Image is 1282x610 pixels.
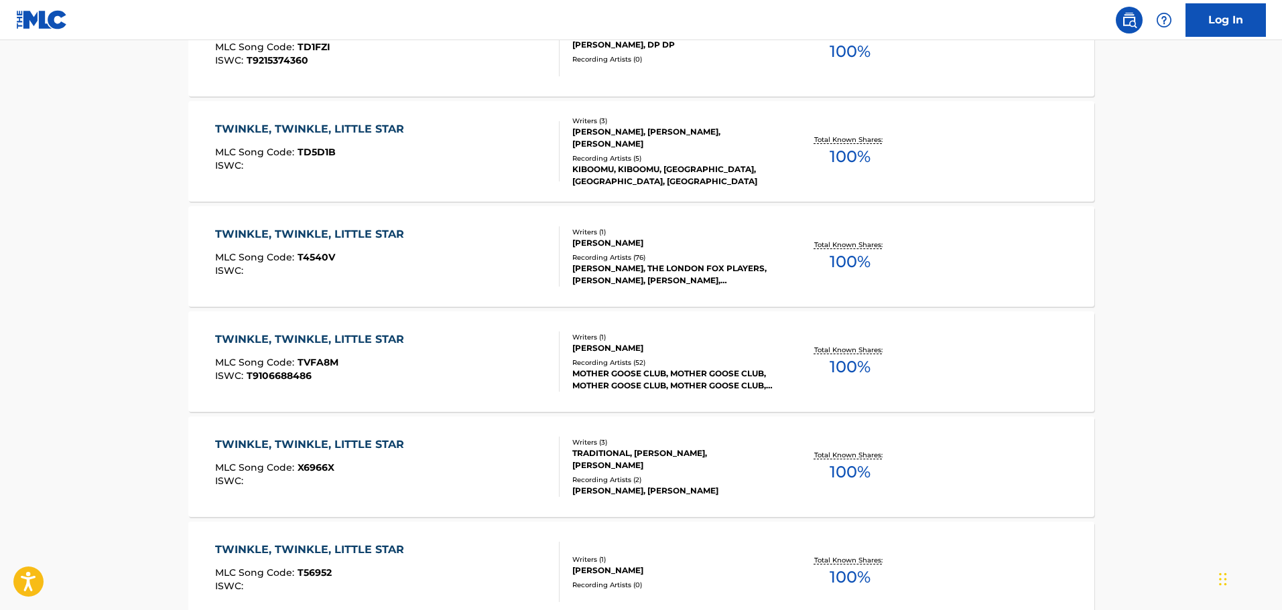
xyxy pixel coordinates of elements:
span: X6966X [298,461,334,473]
div: TWINKLE, TWINKLE, LITTLE STAR [215,542,411,558]
span: 100 % [830,250,871,274]
span: MLC Song Code : [215,461,298,473]
div: Recording Artists ( 76 ) [572,252,775,262]
img: MLC Logo [16,10,68,29]
div: Widget de chat [1215,546,1282,610]
p: Total Known Shares: [814,240,886,250]
div: Writers ( 1 ) [572,227,775,237]
div: [PERSON_NAME] [572,237,775,249]
div: TWINKLE, TWINKLE, LITTLE STAR [215,437,411,453]
div: Recording Artists ( 0 ) [572,54,775,64]
span: TD5D1B [298,146,336,158]
a: Log In [1185,3,1266,37]
div: [PERSON_NAME], [PERSON_NAME] [572,485,775,497]
a: TWINKLE, TWINKLE, LITTLE STARMLC Song Code:T4540VISWC:Writers (1)[PERSON_NAME]Recording Artists (... [188,206,1094,307]
span: ISWC : [215,159,247,171]
span: 100 % [830,355,871,379]
p: Total Known Shares: [814,450,886,460]
p: Total Known Shares: [814,345,886,355]
span: ISWC : [215,54,247,66]
div: KIBOOMU, KIBOOMU, [GEOGRAPHIC_DATA], [GEOGRAPHIC_DATA], [GEOGRAPHIC_DATA] [572,163,775,187]
div: Recording Artists ( 52 ) [572,358,775,368]
span: T56952 [298,566,332,579]
iframe: Chat Widget [1215,546,1282,610]
div: TWINKLE, TWINKLE, LITTLE STAR [215,226,411,242]
span: 100 % [830,565,871,589]
a: TWINKLE, TWINKLE, LITTLE STARMLC Song Code:X6966XISWC:Writers (3)TRADITIONAL, [PERSON_NAME], [PER... [188,416,1094,517]
span: TVFA8M [298,356,338,368]
span: ISWC : [215,264,247,277]
div: MOTHER GOOSE CLUB, MOTHER GOOSE CLUB, MOTHER GOOSE CLUB, MOTHER GOOSE CLUB, MOTHER GOOSE CLUB [572,368,775,392]
div: [PERSON_NAME], THE LONDON FOX PLAYERS, [PERSON_NAME], [PERSON_NAME], [PERSON_NAME]|THE LONDON FOX... [572,262,775,287]
div: Writers ( 3 ) [572,116,775,126]
div: [PERSON_NAME], [PERSON_NAME], [PERSON_NAME] [572,126,775,150]
span: T9215374360 [247,54,308,66]
div: Arrastar [1219,559,1227,599]
span: 100 % [830,145,871,169]
span: 100 % [830,460,871,484]
span: TD1FZI [298,41,330,53]
div: Writers ( 1 ) [572,332,775,342]
div: Recording Artists ( 5 ) [572,153,775,163]
div: [PERSON_NAME] [572,342,775,354]
span: ISWC : [215,580,247,592]
a: TWINKLE, TWINKLE, LITTLE STARMLC Song Code:TD5D1BISWC:Writers (3)[PERSON_NAME], [PERSON_NAME], [P... [188,101,1094,202]
div: Recording Artists ( 0 ) [572,580,775,590]
div: TWINKLE, TWINKLE, LITTLE STAR [215,331,411,348]
div: Recording Artists ( 2 ) [572,475,775,485]
div: TWINKLE, TWINKLE, LITTLE STAR [215,121,411,137]
a: Public Search [1116,7,1143,33]
div: Help [1151,7,1177,33]
span: 100 % [830,40,871,64]
img: search [1121,12,1137,28]
p: Total Known Shares: [814,135,886,145]
div: TRADITIONAL, [PERSON_NAME], [PERSON_NAME] [572,447,775,471]
span: ISWC : [215,370,247,382]
span: MLC Song Code : [215,41,298,53]
span: T4540V [298,251,335,263]
div: Writers ( 1 ) [572,554,775,564]
span: MLC Song Code : [215,146,298,158]
span: MLC Song Code : [215,356,298,368]
span: MLC Song Code : [215,566,298,579]
div: [PERSON_NAME], DP DP [572,39,775,51]
a: TWINKLE, TWINKLE, LITTLE STARMLC Song Code:TVFA8MISWC:T9106688486Writers (1)[PERSON_NAME]Recordin... [188,311,1094,412]
img: help [1156,12,1172,28]
p: Total Known Shares: [814,555,886,565]
div: Writers ( 3 ) [572,437,775,447]
span: T9106688486 [247,370,312,382]
span: ISWC : [215,475,247,487]
div: [PERSON_NAME] [572,564,775,577]
span: MLC Song Code : [215,251,298,263]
